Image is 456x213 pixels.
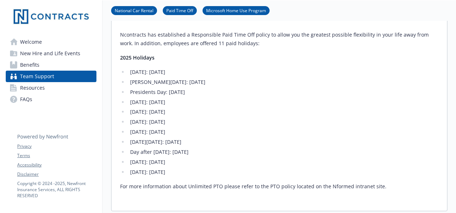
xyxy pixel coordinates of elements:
[17,180,96,199] p: Copyright © 2024 - 2025 , Newfront Insurance Services, ALL RIGHTS RESERVED
[6,82,96,94] a: Resources
[6,59,96,71] a: Benefits
[120,54,155,61] strong: 2025 Holidays
[128,98,438,106] li: [DATE]: [DATE]
[128,168,438,176] li: [DATE]: [DATE]
[128,78,438,86] li: [PERSON_NAME][DATE]: [DATE]
[17,171,96,177] a: Disclaimer
[6,36,96,48] a: Welcome
[20,59,39,71] span: Benefits
[128,88,438,96] li: Presidents Day: [DATE]
[128,158,438,166] li: [DATE]: [DATE]
[6,71,96,82] a: Team Support
[17,143,96,150] a: Privacy
[163,7,197,14] a: Paid Time Off
[128,68,438,76] li: [DATE]: [DATE]
[128,118,438,126] li: [DATE]: [DATE]
[120,182,438,191] p: For more information about Unlimited PTO please refer to the PTO policy located on the Nformed in...
[6,48,96,59] a: New Hire and Life Events
[17,162,96,168] a: Accessibility
[128,108,438,116] li: [DATE]: [DATE]
[111,7,157,14] a: National Car Rental
[128,138,438,146] li: [DATE][DATE]: [DATE]
[203,7,270,14] a: Microsoft Home Use Program
[6,94,96,105] a: FAQs
[17,152,96,159] a: Terms
[20,94,32,105] span: FAQs
[120,30,438,48] p: Ncontracts has established a Responsible Paid Time Off policy to allow you the greatest possible ...
[128,128,438,136] li: [DATE]: [DATE]
[111,25,447,211] div: Paid Time Off
[20,71,54,82] span: Team Support
[20,82,45,94] span: Resources
[128,148,438,156] li: Day after [DATE]: [DATE]
[20,36,42,48] span: Welcome
[20,48,80,59] span: New Hire and Life Events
